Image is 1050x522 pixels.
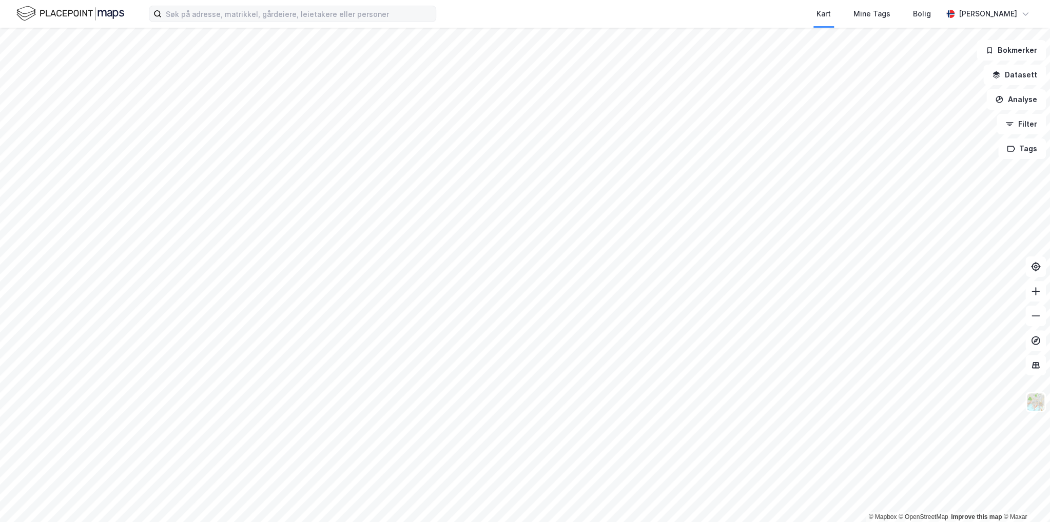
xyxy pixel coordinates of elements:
[899,513,948,520] a: OpenStreetMap
[162,6,436,22] input: Søk på adresse, matrikkel, gårdeiere, leietakere eller personer
[959,8,1017,20] div: [PERSON_NAME]
[951,513,1002,520] a: Improve this map
[999,473,1050,522] iframe: Chat Widget
[868,513,897,520] a: Mapbox
[998,138,1046,159] button: Tags
[997,114,1046,134] button: Filter
[816,8,831,20] div: Kart
[913,8,931,20] div: Bolig
[983,65,1046,85] button: Datasett
[1026,392,1045,412] img: Z
[986,89,1046,110] button: Analyse
[853,8,890,20] div: Mine Tags
[16,5,124,23] img: logo.f888ab2527a4732fd821a326f86c7f29.svg
[977,40,1046,61] button: Bokmerker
